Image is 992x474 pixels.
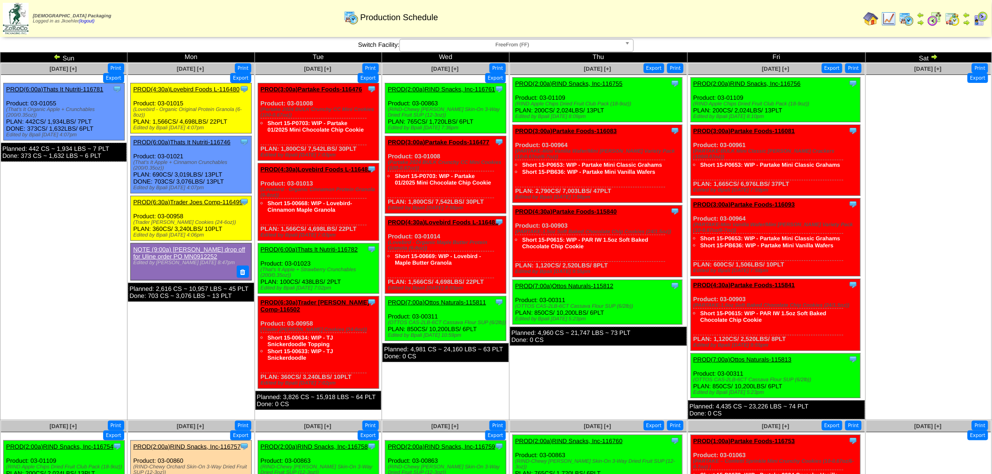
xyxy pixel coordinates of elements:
div: Product: 03-00903 PLAN: 1,120CS / 2,520LBS / 8PLT [513,206,683,277]
button: Export [644,421,665,430]
div: Edited by Bpali [DATE] 8:03pm [388,285,506,291]
div: Product: 03-00958 PLAN: 360CS / 3,240LBS / 10PLT [131,196,252,241]
button: Print [972,421,988,430]
button: Export [358,73,379,83]
div: (PARTAKE-BULK Mini Classic [PERSON_NAME] Crackers (100/0.67oz)) [693,148,860,160]
a: PROD(3:00a)Partake Foods-116083 [515,127,617,134]
img: Tooltip [495,297,504,307]
div: Product: 03-00903 PLAN: 1,120CS / 2,520LBS / 8PLT [691,279,861,351]
img: Tooltip [670,126,680,135]
td: Sun [0,52,128,63]
img: Tooltip [367,164,376,174]
div: Edited by Bpali [DATE] 7:59pm [693,187,860,193]
a: PROD(2:00a)RIND Snacks, Inc-116761 [388,86,495,93]
img: Tooltip [670,281,680,290]
a: Short 15-PB636: WIP - Partake Mini Vanilla Wafers [700,242,834,249]
span: [DATE] [+] [304,423,331,430]
img: calendarinout.gif [945,11,960,26]
a: Short 15-PB636: WIP - Partake Mini Vanilla Wafers [522,169,655,175]
button: Print [235,421,251,430]
button: Print [489,421,506,430]
div: Product: 03-00863 PLAN: 765CS / 1,720LBS / 6PLT [385,83,506,133]
div: (RIND Apple Chips Dried Fruit Club Pack (18-9oz)) [6,464,124,470]
a: PROD(4:30a)Partake Foods-115841 [693,281,795,289]
div: Edited by Bpali [DATE] 7:03pm [261,152,379,158]
button: Delete Note [237,266,249,278]
img: arrowleft.gif [917,11,924,19]
div: Planned: 4,981 CS ~ 24,160 LBS ~ 63 PLT Done: 0 CS [383,343,509,362]
div: Planned: 442 CS ~ 1,934 LBS ~ 7 PLT Done: 373 CS ~ 1,632 LBS ~ 6 PLT [1,143,127,162]
div: Edited by Bpali [DATE] 5:23pm [693,390,860,395]
img: Tooltip [670,79,680,88]
div: Product: 03-00311 PLAN: 850CS / 10,200LBS / 6PLT [385,296,506,341]
div: Edited by Bpali [DATE] 7:58pm [388,205,506,211]
a: PROD(6:00a)Thats It Nutriti-116782 [261,246,358,253]
img: Tooltip [849,436,858,445]
img: Tooltip [495,137,504,147]
img: Tooltip [849,355,858,364]
a: [DATE] [+] [915,423,942,430]
span: [DATE] [+] [50,423,77,430]
div: Product: 03-01008 PLAN: 1,800CS / 7,542LBS / 30PLT [258,83,379,161]
button: Export [968,430,989,440]
div: Product: 03-00958 PLAN: 360CS / 3,240LBS / 10PLT [258,296,379,389]
button: Export [358,430,379,440]
span: Logged in as Jkoehler [33,14,111,24]
img: arrowright.gif [963,19,970,26]
div: Product: 03-00964 PLAN: 2,790CS / 7,003LBS / 47PLT [513,125,683,203]
a: PROD(2:00a)RIND Snacks, Inc-116756 [693,80,801,87]
a: Short 15-P0703: WIP - Partake 01/2025 Mini Chocolate Chip Cookie [268,120,364,133]
button: Export [103,430,124,440]
button: Print [108,421,124,430]
button: Export [230,73,251,83]
div: Edited by Bpali [DATE] 7:58pm [515,194,682,200]
img: Tooltip [367,442,376,451]
button: Export [968,73,989,83]
div: Product: 03-01021 PLAN: 690CS / 3,019LBS / 13PLT DONE: 703CS / 3,076LBS / 13PLT [131,136,252,193]
img: line_graph.gif [881,11,896,26]
a: [DATE] [+] [304,66,331,72]
button: Print [667,421,684,430]
div: (PARTAKE-1.5oz Soft Baked Chocolate Chip Cookies (24/1.5oz)) [693,303,860,308]
a: PROD(7:00a)Ottos Naturals-115811 [388,299,486,306]
div: Planned: 4,435 CS ~ 23,226 LBS ~ 74 PLT Done: 0 CS [688,400,865,419]
a: PROD(3:00a)Partake Foods-116093 [693,201,795,208]
a: Short 15-P0653: WIP - Partake Mini Classic Grahams [700,162,841,168]
a: Short 15-00669: WIP - Lovebird - Maple Butter Granola [395,253,481,266]
button: Print [362,63,379,73]
button: Print [845,421,862,430]
div: Product: 03-01023 PLAN: 100CS / 438LBS / 2PLT [258,244,379,294]
img: Tooltip [367,244,376,254]
a: Short 15-P0615: WIP - PAR IW 1.5oz Soft Baked Chocolate Chip Cookie [700,310,827,323]
div: (Trader [PERSON_NAME] Cookies (24-6oz)) [261,327,379,333]
span: Production Schedule [360,13,438,22]
td: Tue [255,52,382,63]
div: Edited by Bpali [DATE] 7:02pm [261,285,379,291]
div: Product: 03-01055 PLAN: 442CS / 1,934LBS / 7PLT DONE: 373CS / 1,632LBS / 6PLT [4,83,125,141]
div: (OTTOS CAS-2LB-6CT Cassava Flour SUP (6/2lb)) [515,304,682,309]
a: [DATE] [+] [177,66,204,72]
img: Tooltip [240,84,249,94]
td: Wed [382,52,510,63]
a: PROD(3:00a)Partake Foods-116477 [388,139,489,146]
a: [DATE] [+] [431,66,458,72]
div: (PARTAKE-Mini Vanilla Wafer/Mini [PERSON_NAME] Variety Pack (10-0.67oz/6-7oz)) [515,148,682,160]
img: Tooltip [495,217,504,227]
img: Tooltip [113,84,122,94]
div: (RIND-Chewy [PERSON_NAME] Skin-On 3-Way Dried Fruit SUP (12-3oz)) [515,459,682,470]
a: PROD(7:00a)Ottos Naturals-115813 [693,356,792,363]
div: (That's It Apple + Strawberry Crunchables (200/0.35oz)) [261,267,379,278]
a: PROD(1:00a)Partake Foods-116753 [693,437,795,444]
img: Tooltip [495,442,504,451]
a: [DATE] [+] [584,423,611,430]
img: Tooltip [367,297,376,307]
div: Product: 03-01014 PLAN: 1,566CS / 4,698LBS / 22PLT [385,216,506,294]
span: FreeFrom (FF) [404,39,621,51]
img: Tooltip [849,79,858,88]
img: calendarblend.gif [927,11,942,26]
img: calendarcustomer.gif [973,11,988,26]
div: Edited by Bpali [DATE] 4:07pm [133,185,251,191]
